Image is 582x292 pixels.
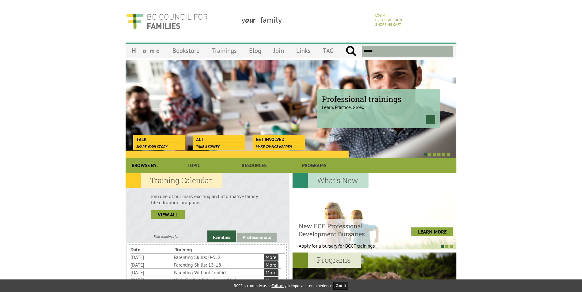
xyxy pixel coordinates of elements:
[151,210,185,219] a: view all
[126,43,166,58] a: Home
[375,22,401,27] a: Shopping Cart
[164,158,224,173] a: Topic
[136,144,167,149] span: Share your story
[126,173,222,188] h2: Training Calendar
[256,136,301,143] span: Get Involved
[293,253,361,268] h2: Programs
[267,43,290,58] a: Join
[174,276,263,284] li: High-Conflict Behavioural Skills
[126,158,164,173] div: Browse By:
[322,99,435,110] p: Learn. Practice. Grow.
[375,13,385,17] a: Login
[375,17,404,22] a: Create Account
[264,269,278,276] a: More
[151,193,264,205] p: Join one of our many exciting and informative family life education programs.
[237,233,277,242] a: Professionals
[206,43,243,58] a: Trainings
[264,261,278,268] a: More
[133,135,184,143] a: Talk Share your story
[130,246,174,253] li: Date
[224,158,284,173] a: Resources
[299,243,390,255] p: Apply for a bursary for BCCF trainings West...
[174,253,263,261] li: Parenting Skills: 0-5, 2
[243,43,267,58] a: Blog
[174,261,263,268] li: Parenting Skills: 13-18
[166,43,206,58] a: Bookstore
[333,282,349,290] button: Got it
[196,136,241,143] span: Act
[130,261,172,268] li: [DATE]
[136,136,181,143] span: Talk
[174,269,263,276] li: Parenting Without Conflict
[411,227,453,236] a: LEARN MORE
[299,222,390,238] h4: New ECE Professional Development Bursaries
[264,254,278,260] a: More
[346,46,356,57] input: Submit
[236,10,372,33] div: y family.
[130,276,172,284] li: [DATE]
[130,253,172,261] li: [DATE]
[293,173,368,188] h2: What's New
[193,135,244,143] a: Act Take a survey
[245,15,260,25] strong: our
[317,43,340,58] a: TAG
[126,234,207,239] div: Find trainings for:
[290,43,317,58] a: Links
[130,269,172,276] li: [DATE]
[272,283,286,288] a: Fullstory
[264,277,278,283] a: More
[256,144,292,149] span: Make change happen
[284,158,344,173] a: Programs
[126,10,208,33] img: BC Council for FAMILIES
[207,230,236,242] a: Families
[253,135,304,143] a: Get Involved Make change happen
[322,94,435,104] span: Professional trainings
[196,144,220,149] span: Take a survey
[175,246,218,253] li: Training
